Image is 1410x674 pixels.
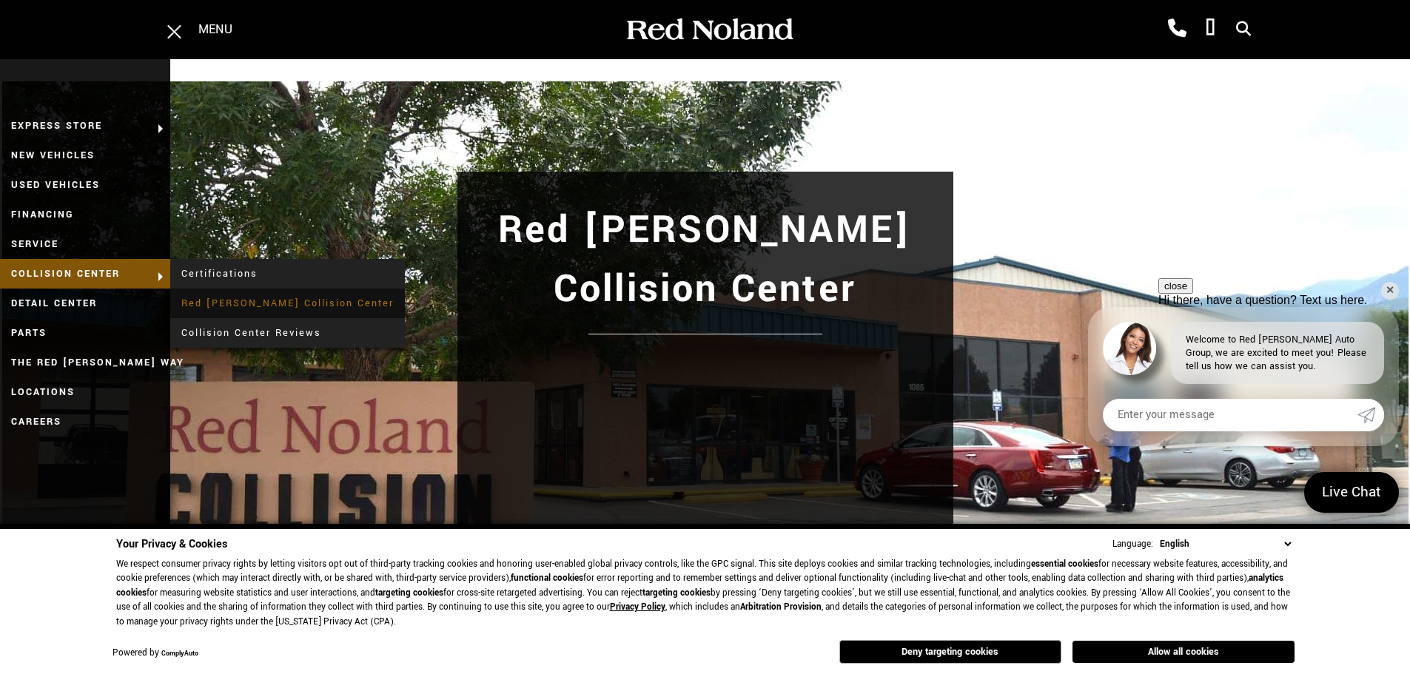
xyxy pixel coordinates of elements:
span: Your Privacy & Cookies [116,536,227,552]
button: Allow all cookies [1072,641,1295,663]
a: Live Chat [1304,472,1399,513]
input: Enter your message [1103,399,1357,431]
strong: Arbitration Provision [740,601,822,613]
a: Submit [1357,399,1384,431]
div: Language: [1112,539,1153,549]
span: Live Chat [1315,482,1389,502]
h1: Red [PERSON_NAME] Collision Center [471,200,939,319]
a: Certifications [170,259,405,289]
iframe: podium webchat widget prompt [1158,278,1410,438]
a: Collision Center Reviews [170,318,405,348]
a: ComplyAuto [161,649,198,658]
strong: analytics cookies [116,572,1283,599]
div: Powered by [113,649,198,658]
img: Agent profile photo [1103,322,1156,375]
a: Red [PERSON_NAME] Collision Center [170,289,405,318]
strong: functional cookies [511,572,583,584]
select: Language Select [1156,536,1295,552]
strong: targeting cookies [375,587,443,599]
p: We respect consumer privacy rights by letting visitors opt out of third-party tracking cookies an... [116,557,1295,630]
strong: essential cookies [1031,558,1098,570]
img: Red Noland Auto Group [624,17,794,43]
button: Deny targeting cookies [839,640,1061,664]
strong: targeting cookies [642,587,711,599]
div: Welcome to Red [PERSON_NAME] Auto Group, we are excited to meet you! Please tell us how we can as... [1171,322,1384,384]
a: Privacy Policy [610,601,665,613]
